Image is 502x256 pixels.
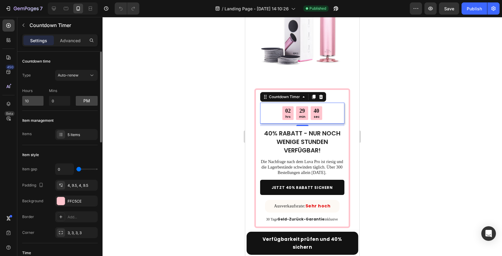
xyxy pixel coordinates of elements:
span: Landing Page - [DATE] 14:10:26 [225,5,289,12]
div: 5 items [68,132,96,138]
span: / [222,5,223,12]
div: Undo/Redo [115,2,139,15]
p: Advanced [60,37,81,44]
div: 4, 9.5, 4, 9.5 [68,183,96,188]
div: Add... [68,214,96,220]
div: FFC5CE [68,199,96,204]
div: Padding [22,181,45,189]
p: 7 [40,5,43,12]
div: Publish [467,5,482,12]
p: Countdown Timer [30,22,95,29]
p: Settings [30,37,47,44]
p: Hours [22,88,44,94]
iframe: Design area [245,17,359,256]
div: Item style [22,152,39,158]
span: Published [309,6,326,11]
button: Save [439,2,459,15]
button: 7 [2,2,45,15]
div: Background [22,198,43,204]
div: Countdown time [22,59,51,64]
p: Mins [49,88,70,94]
span: Save [444,6,454,11]
span: Auto-renew [58,73,78,77]
button: Publish [462,2,487,15]
div: Border [22,214,34,220]
div: Type [22,73,31,78]
div: 3, 3, 3, 3 [68,230,96,236]
button: Auto-renew [55,70,98,81]
div: Items [22,131,32,137]
div: Beta [5,111,15,116]
input: Auto [55,164,74,175]
div: 450 [6,65,15,70]
div: Open Intercom Messenger [481,226,496,241]
div: Item gap [22,166,37,172]
div: Item management [22,118,54,123]
div: Time [22,250,31,256]
button: pm [76,96,98,106]
div: Corner [22,230,34,235]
